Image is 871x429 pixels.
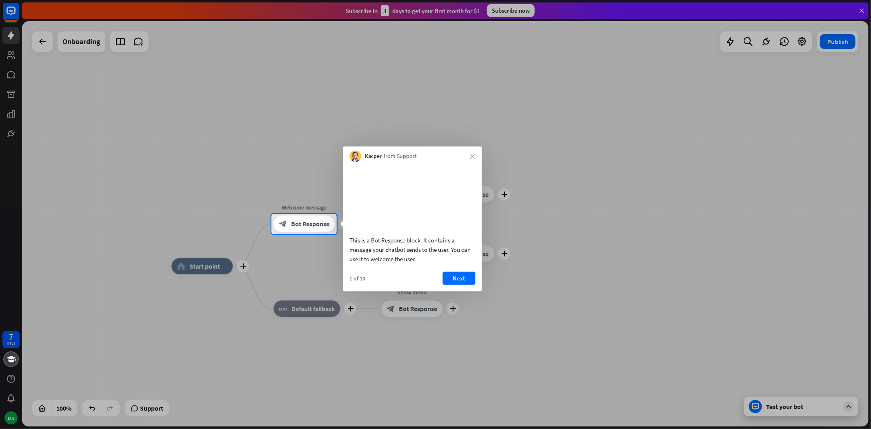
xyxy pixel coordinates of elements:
[471,154,475,159] i: close
[365,152,382,160] span: Kacper
[7,3,31,28] button: Open LiveChat chat widget
[279,220,287,228] i: block_bot_response
[384,152,417,160] span: from Support
[443,271,475,285] button: Next
[291,220,329,228] span: Bot Response
[350,235,475,263] div: This is a Bot Response block. It contains a message your chatbot sends to the user. You can use i...
[350,274,366,282] div: 1 of 10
